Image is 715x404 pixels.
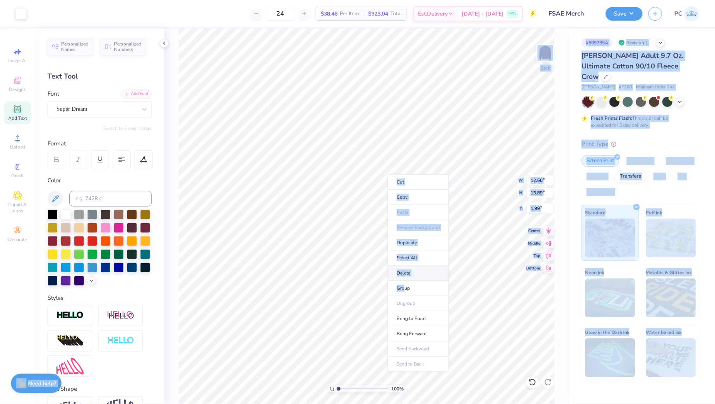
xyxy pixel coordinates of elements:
span: Personalized Names [61,41,89,52]
li: Cut [388,174,449,190]
span: Image AI [9,58,27,64]
div: Back [540,65,550,72]
li: Delete [388,266,449,281]
span: Total [390,10,402,18]
label: Font [47,89,59,98]
div: # 509735A [581,38,613,47]
input: e.g. 7428 c [69,191,152,206]
img: Shadow [107,311,134,320]
img: Negative Space [107,336,134,345]
li: Duplicate [388,235,449,250]
div: Styles [47,294,152,303]
span: $923.04 [368,10,388,18]
span: 100 % [391,385,404,392]
img: 3d Illusion [56,335,84,347]
img: Puff Ink [646,219,696,257]
span: [PERSON_NAME] [581,84,615,91]
img: Back [538,45,553,61]
img: Free Distort [56,358,84,374]
span: Top [526,253,540,259]
strong: Fresh Prints Flash: [591,115,632,121]
div: Screen Print [581,155,619,167]
span: Per Item [340,10,359,18]
div: Applique [581,171,613,182]
span: Metallic & Glitter Ink [646,268,692,276]
span: Add Text [8,115,27,121]
span: Standard [585,208,606,217]
span: [PERSON_NAME] Adult 9.7 Oz. Ultimate Cotton 90/10 Fleece Crew [581,51,683,81]
span: Clipart & logos [4,201,31,214]
div: Embroidery [622,155,659,167]
span: Designs [9,86,26,93]
span: Puff Ink [646,208,662,217]
div: Rhinestones [581,186,619,198]
span: Center [526,228,540,234]
div: Vinyl [648,171,670,182]
li: Select All [388,250,449,266]
img: Glow in the Dark Ink [585,338,635,377]
div: Add Font [121,89,152,98]
a: PC [675,6,699,21]
li: Bring to Front [388,311,449,326]
img: Stroke [56,311,84,320]
button: Switch to Greek Letters [103,125,152,131]
span: Personalized Numbers [114,41,142,52]
img: Standard [585,219,635,257]
span: Greek [12,173,24,179]
span: Bottom [526,266,540,271]
div: Text Tool [47,71,152,82]
span: Water based Ink [646,328,682,336]
div: Transfers [615,171,646,182]
span: Middle [526,241,540,246]
img: Metallic & Glitter Ink [646,278,696,317]
span: $38.46 [321,10,337,18]
img: Neon Ink [585,278,635,317]
span: # F260 [619,84,632,91]
span: [DATE] - [DATE] [462,10,504,18]
span: Upload [10,144,25,150]
div: Color [47,176,152,185]
img: Water based Ink [646,338,696,377]
div: Print Type [581,140,699,149]
div: Text Shape [47,385,152,394]
img: Pema Choden Lama [684,6,699,21]
input: Untitled Design [543,6,600,21]
li: Group [388,281,449,296]
span: Decorate [8,236,27,243]
span: Glow in the Dark Ink [585,328,629,336]
strong: Need help? [28,380,56,387]
span: PC [675,9,682,18]
span: FREE [508,11,516,16]
span: Est. Delivery [418,10,448,18]
button: Save [606,7,643,21]
input: – – [265,7,295,21]
li: Copy [388,190,449,205]
div: Foil [673,171,691,182]
li: Bring Forward [388,326,449,341]
div: Format [47,139,153,148]
span: Minimum Order: 24 + [636,84,675,91]
div: Revision 1 [617,38,652,47]
div: This color can be expedited for 5 day delivery. [591,115,687,129]
span: Neon Ink [585,268,604,276]
div: Digital Print [661,155,699,167]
